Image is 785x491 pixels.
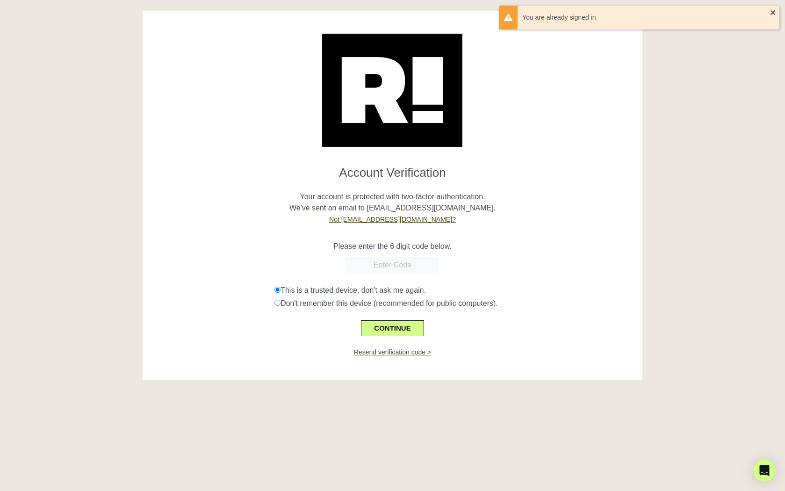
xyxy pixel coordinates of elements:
[150,180,635,225] p: Your account is protected with two-factor authentication. We've sent an email to [EMAIL_ADDRESS][...
[522,13,770,22] div: You are already signed in.
[329,216,456,223] a: Not [EMAIL_ADDRESS][DOMAIN_NAME]?
[322,34,462,147] img: Retention.com
[354,348,431,356] a: Resend verification code >
[753,459,776,482] div: Open Intercom Messenger
[150,241,635,252] p: Please enter the 6 digit code below.
[361,320,424,336] button: CONTINUE
[274,285,635,296] div: This is a trusted device, don't ask me again.
[150,158,635,180] h1: Account Verification
[346,257,439,274] input: Enter Code
[274,298,635,309] div: Don't remember this device (recommended for public computers).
